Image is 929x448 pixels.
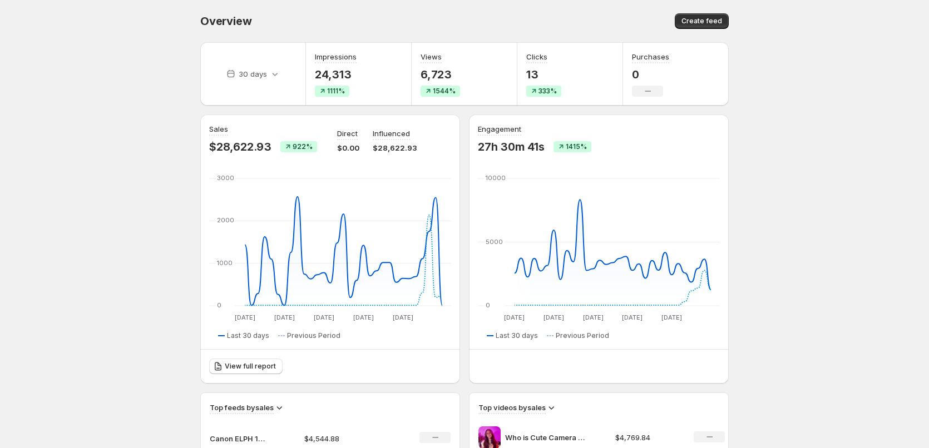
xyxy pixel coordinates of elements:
text: [DATE] [235,313,255,321]
h3: Top videos by sales [478,402,546,413]
p: 27h 30m 41s [478,140,545,153]
p: 6,723 [421,68,460,81]
p: $0.00 [337,142,359,153]
text: 5000 [486,238,503,246]
p: Direct [337,128,358,139]
span: 1415% [566,142,587,151]
p: 24,313 [315,68,357,81]
p: 0 [632,68,669,81]
text: 0 [486,301,490,309]
p: $4,544.88 [304,433,381,444]
p: $28,622.93 [373,142,417,153]
text: 0 [217,301,221,309]
span: 1111% [327,87,345,96]
text: [DATE] [353,313,374,321]
p: 30 days [239,68,267,79]
text: [DATE] [543,313,564,321]
p: Canon ELPH 135 [210,433,265,444]
span: Previous Period [287,331,340,340]
p: Influenced [373,128,410,139]
h3: Clicks [526,51,547,62]
span: Create feed [681,17,722,26]
text: [DATE] [504,313,525,321]
h3: Top feeds by sales [210,402,274,413]
text: [DATE] [583,313,604,321]
text: [DATE] [661,313,682,321]
h3: Sales [209,123,228,135]
a: View full report [209,359,283,374]
p: 13 [526,68,561,81]
h3: Engagement [478,123,521,135]
text: [DATE] [393,313,413,321]
span: 922% [293,142,313,151]
text: [DATE] [274,313,295,321]
p: Who is Cute Camera Co If youre thinking about getting into film photography look no further We ar... [505,432,589,443]
h3: Views [421,51,442,62]
text: [DATE] [314,313,334,321]
text: [DATE] [622,313,643,321]
text: 10000 [486,174,506,182]
text: 2000 [217,216,234,224]
p: $4,769.84 [615,432,681,443]
span: View full report [225,362,276,371]
span: 1544% [433,87,456,96]
button: Create feed [675,13,729,29]
span: Last 30 days [227,331,269,340]
p: $28,622.93 [209,140,271,153]
h3: Purchases [632,51,669,62]
span: Last 30 days [496,331,538,340]
h3: Impressions [315,51,357,62]
span: Previous Period [556,331,609,340]
span: Overview [200,14,251,28]
span: 333% [538,87,557,96]
text: 3000 [217,174,234,182]
text: 1000 [217,259,233,267]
